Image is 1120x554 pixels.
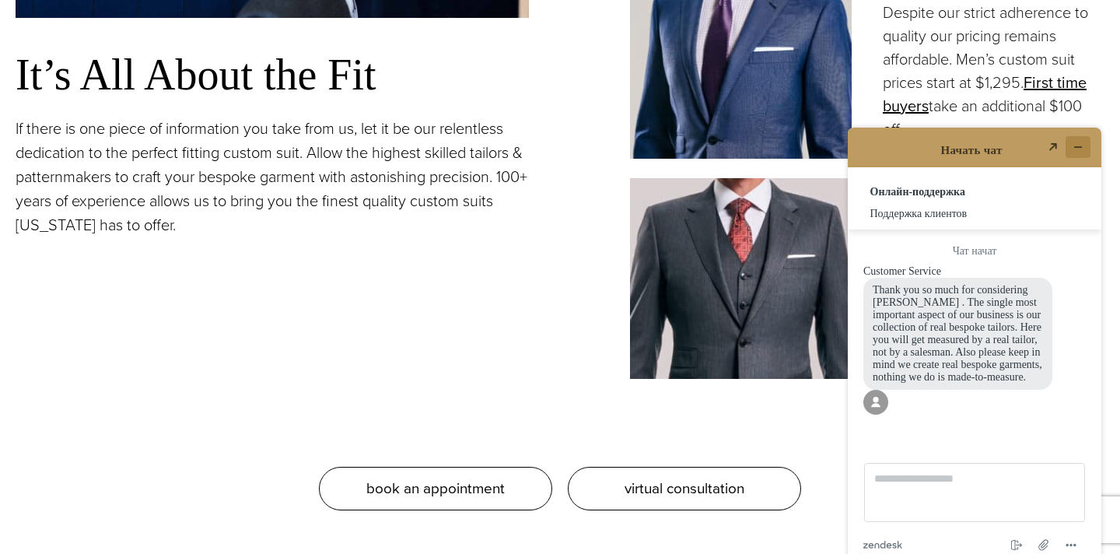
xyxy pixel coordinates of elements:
[883,1,1104,141] p: Despite our strict adherence to quality our pricing remains affordable. Men’s custom suit prices ...
[630,178,852,380] img: Client in vested charcoal bespoke suit with white shirt and red patterned tie.
[366,477,505,500] span: book an appointment
[202,426,227,447] button: Прикрепить файл
[319,467,552,510] a: book an appointment
[175,427,200,446] button: Завершить чат
[829,109,1120,554] iframe: Подробная информация здесь
[568,467,801,510] a: virtual consultation
[16,49,529,101] h3: It’s All About the Fit
[229,427,254,446] button: Menu
[16,117,529,237] p: If there is one piece of information you take from us, let it be our relentless dedication to the...
[37,11,62,25] span: Чат
[625,477,744,500] span: virtual consultation
[883,71,1087,117] a: First time buyers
